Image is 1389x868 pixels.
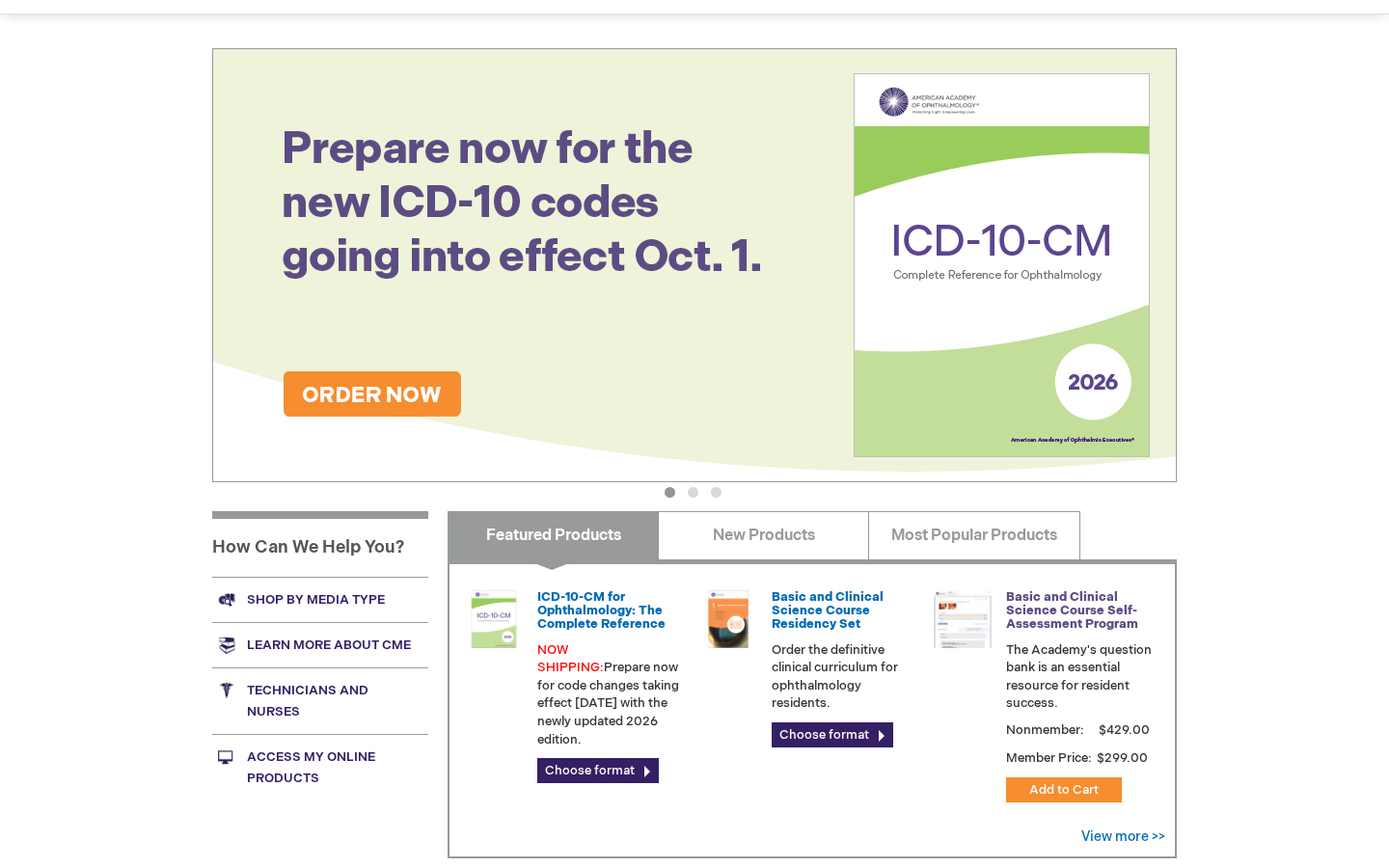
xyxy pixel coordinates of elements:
a: View more >> [1081,828,1165,845]
a: Basic and Clinical Science Course Self-Assessment Program [1006,589,1138,633]
p: The Academy's question bank is an essential resource for resident success. [1006,641,1153,713]
a: Learn more about CME [212,622,428,667]
a: Access My Online Products [212,734,428,800]
button: 2 of 3 [688,487,698,498]
span: $299.00 [1095,750,1151,766]
a: Choose format [772,722,893,747]
p: Prepare now for code changes taking effect [DATE] with the newly updated 2026 edition. [537,641,684,748]
strong: Nonmember: [1006,719,1084,743]
a: Shop by media type [212,577,428,622]
font: NOW SHIPPING: [537,642,604,676]
a: Most Popular Products [868,511,1079,559]
span: Add to Cart [1029,782,1099,798]
strong: Member Price: [1006,750,1092,766]
a: New Products [658,511,869,559]
img: bcscself_20.jpg [934,590,992,648]
button: Add to Cart [1006,777,1122,802]
a: Basic and Clinical Science Course Residency Set [772,589,884,633]
a: ICD-10-CM for Ophthalmology: The Complete Reference [537,589,666,633]
a: Technicians and nurses [212,667,428,734]
h1: How Can We Help You? [212,511,428,577]
button: 1 of 3 [665,487,675,498]
span: $429.00 [1096,722,1153,738]
img: 02850963u_47.png [699,590,757,648]
a: Choose format [537,758,659,783]
button: 3 of 3 [711,487,722,498]
p: Order the definitive clinical curriculum for ophthalmology residents. [772,641,918,713]
img: 0120008u_42.png [465,590,523,648]
a: Featured Products [448,511,659,559]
